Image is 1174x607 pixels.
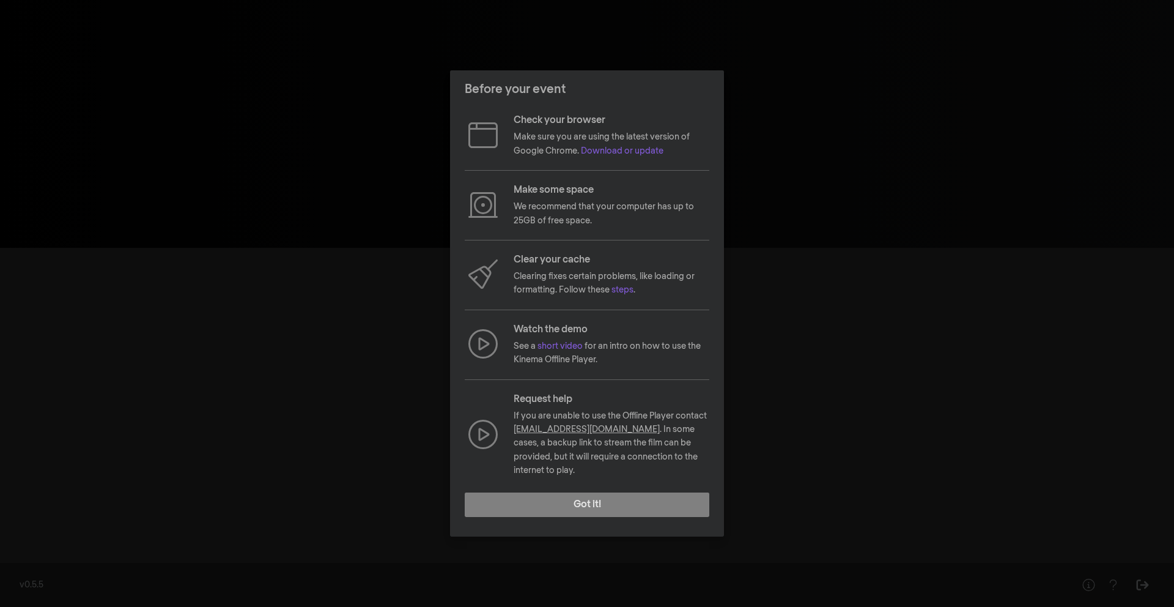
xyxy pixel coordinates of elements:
[581,147,663,155] a: Download or update
[514,425,660,434] a: [EMAIL_ADDRESS][DOMAIN_NAME]
[514,392,709,407] p: Request help
[611,286,633,294] a: steps
[514,322,709,337] p: Watch the demo
[450,70,724,108] header: Before your event
[465,493,709,517] button: Got it!
[514,340,709,367] p: See a for an intro on how to use the Kinema Offline Player.
[514,270,709,297] p: Clearing fixes certain problems, like loading or formatting. Follow these .
[514,253,709,267] p: Clear your cache
[514,183,709,198] p: Make some space
[514,113,709,128] p: Check your browser
[514,200,709,228] p: We recommend that your computer has up to 25GB of free space.
[514,409,709,478] p: If you are unable to use the Offline Player contact . In some cases, a backup link to stream the ...
[537,342,583,351] a: short video
[514,130,709,158] p: Make sure you are using the latest version of Google Chrome.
